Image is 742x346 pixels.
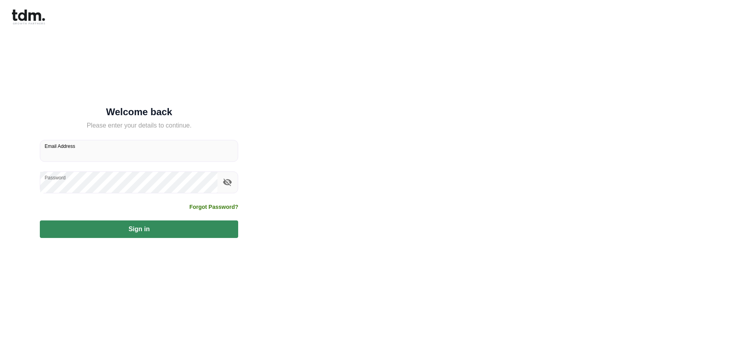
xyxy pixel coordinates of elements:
a: Forgot Password? [189,203,238,211]
label: Email Address [45,143,75,149]
button: Sign in [40,220,238,238]
button: toggle password visibility [221,175,234,189]
label: Password [45,174,66,181]
h5: Welcome back [40,108,238,116]
h5: Please enter your details to continue. [40,121,238,130]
